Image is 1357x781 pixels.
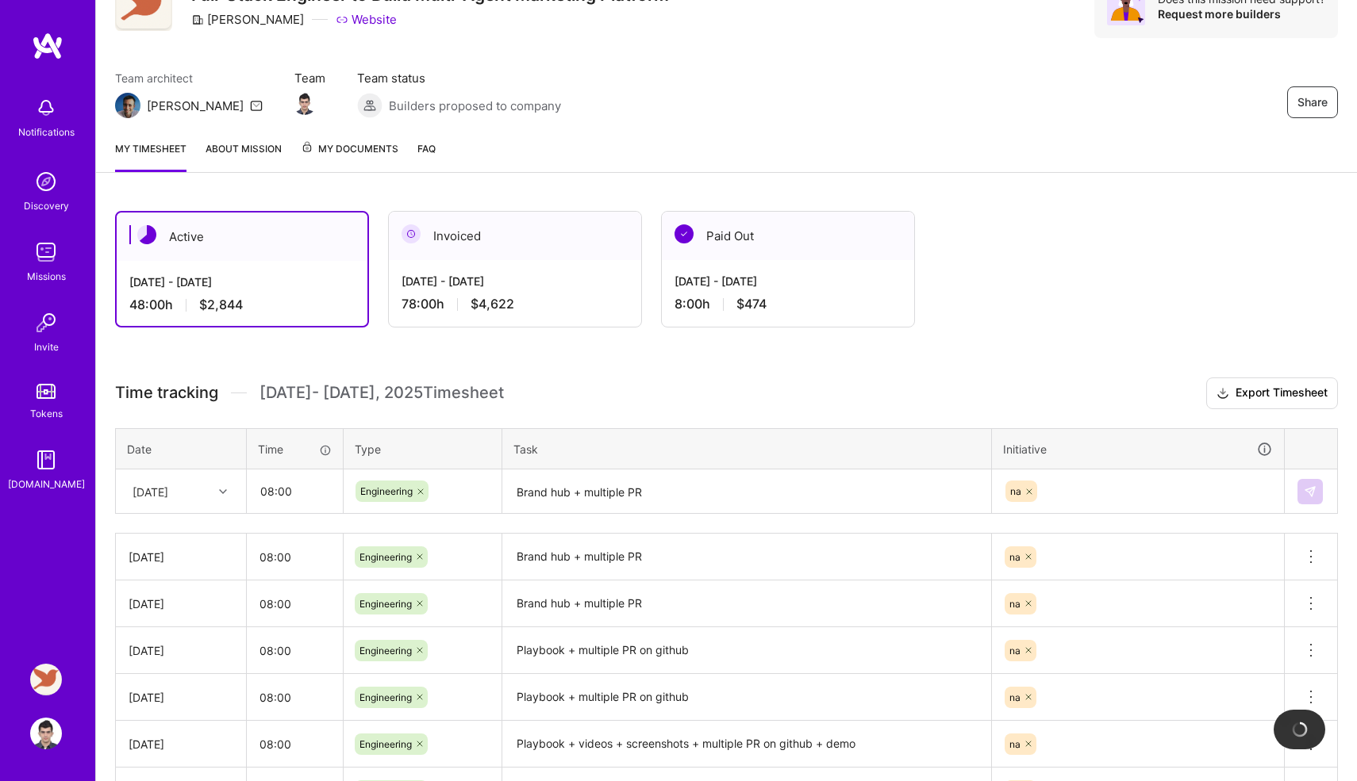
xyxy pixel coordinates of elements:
[1206,377,1338,409] button: Export Timesheet
[191,11,304,28] div: [PERSON_NAME]
[359,691,412,703] span: Engineering
[359,598,412,610] span: Engineering
[24,197,69,214] div: Discovery
[1304,485,1317,498] img: Submit
[471,296,514,312] span: $4,622
[30,405,63,422] div: Tokens
[359,645,412,657] span: Engineering
[293,91,317,115] img: Team Member Avatar
[402,224,421,243] img: Invoiced
[34,339,59,355] div: Invite
[30,166,62,197] img: discovery
[129,642,233,659] div: [DATE]
[1297,94,1328,110] span: Share
[1297,479,1324,504] div: null
[259,383,504,403] span: [DATE] - [DATE] , 2025 Timesheet
[402,296,629,312] div: 78:00 h
[504,535,990,580] textarea: Brand hub + multiple PR
[504,629,990,672] textarea: Playbook + multiple PR on github
[30,236,62,268] img: teamwork
[247,583,343,625] input: HH:MM
[360,485,413,497] span: Engineering
[389,212,641,260] div: Invoiced
[1009,738,1021,750] span: na
[389,98,561,114] span: Builders proposed to company
[1217,385,1229,402] i: icon Download
[248,470,342,512] input: HH:MM
[1291,721,1309,738] img: loading
[359,551,412,563] span: Engineering
[502,428,992,469] th: Task
[504,722,990,766] textarea: Playbook + videos + screenshots + multiple PR on github + demo
[115,70,263,86] span: Team architect
[137,225,156,244] img: Active
[1287,86,1338,118] button: Share
[294,70,325,86] span: Team
[26,664,66,695] a: Robynn AI: Full-Stack Engineer to Build Multi-Agent Marketing Platform
[247,676,343,718] input: HH:MM
[8,476,85,492] div: [DOMAIN_NAME]
[115,93,140,118] img: Team Architect
[662,212,914,260] div: Paid Out
[417,140,436,172] a: FAQ
[37,384,56,399] img: tokens
[1009,691,1021,703] span: na
[1009,598,1021,610] span: na
[1009,645,1021,657] span: na
[147,98,244,114] div: [PERSON_NAME]
[129,274,355,290] div: [DATE] - [DATE]
[32,32,63,60] img: logo
[129,736,233,752] div: [DATE]
[117,212,367,261] div: Active
[675,296,901,312] div: 8:00 h
[1009,551,1021,563] span: na
[116,428,247,469] th: Date
[247,536,343,578] input: HH:MM
[30,718,62,749] img: User Avatar
[129,689,233,706] div: [DATE]
[115,140,186,172] a: My timesheet
[30,307,62,339] img: Invite
[357,70,561,86] span: Team status
[27,268,66,285] div: Missions
[1010,485,1021,497] span: na
[30,664,62,695] img: Robynn AI: Full-Stack Engineer to Build Multi-Agent Marketing Platform
[247,630,343,672] input: HH:MM
[675,273,901,289] div: [DATE] - [DATE]
[344,428,502,469] th: Type
[18,124,75,140] div: Notifications
[30,444,62,476] img: guide book
[1158,6,1325,21] div: Request more builders
[199,297,243,313] span: $2,844
[736,296,767,312] span: $474
[504,471,990,513] textarea: Brand hub + multiple PR
[26,718,66,749] a: User Avatar
[250,99,263,112] i: icon Mail
[294,90,315,117] a: Team Member Avatar
[301,140,398,158] span: My Documents
[247,723,343,765] input: HH:MM
[129,549,233,565] div: [DATE]
[129,297,355,313] div: 48:00 h
[301,140,398,172] a: My Documents
[504,582,990,626] textarea: Brand hub + multiple PR
[191,13,204,26] i: icon CompanyGray
[359,738,412,750] span: Engineering
[129,595,233,612] div: [DATE]
[336,11,397,28] a: Website
[30,92,62,124] img: bell
[675,224,694,243] img: Paid Out
[206,140,282,172] a: About Mission
[1003,440,1273,458] div: Initiative
[504,676,990,719] textarea: Playbook + multiple PR on github
[219,488,227,496] i: icon Chevron
[115,383,218,403] span: Time tracking
[357,93,382,118] img: Builders proposed to company
[258,441,332,457] div: Time
[133,483,168,500] div: [DATE]
[402,273,629,289] div: [DATE] - [DATE]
